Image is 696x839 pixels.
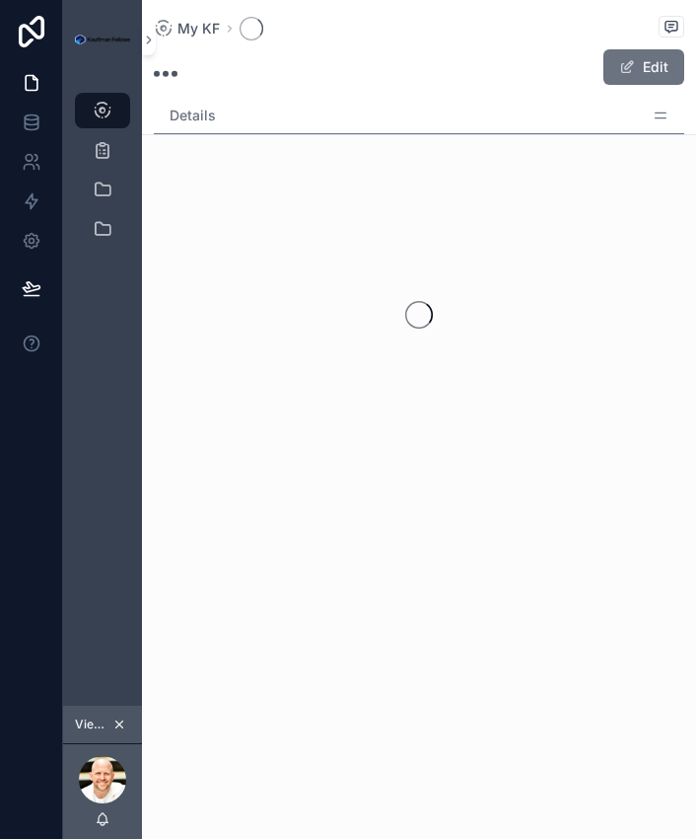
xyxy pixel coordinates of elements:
[63,79,142,272] div: scrollable content
[75,35,130,45] img: App logo
[603,49,684,85] button: Edit
[154,19,220,38] a: My KF
[177,19,220,38] span: My KF
[75,717,108,732] span: Viewing as Dylan
[170,106,216,125] span: Details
